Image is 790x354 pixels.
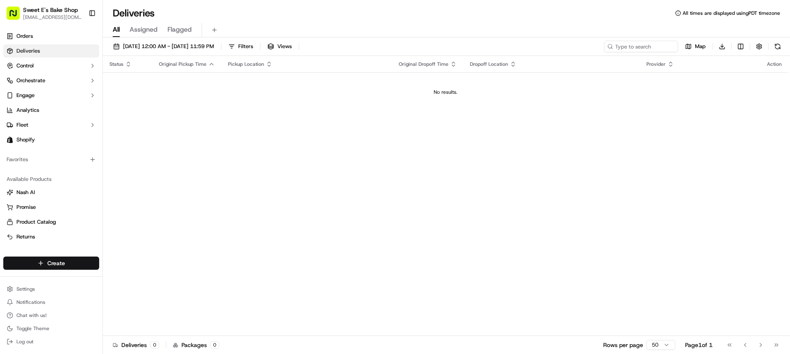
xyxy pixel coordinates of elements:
span: Control [16,62,34,69]
button: Chat with us! [3,310,99,321]
div: Action [767,61,782,67]
div: 0 [210,341,219,349]
img: 1736555255976-a54dd68f-1ca7-489b-9aae-adbdc363a1c4 [16,150,23,157]
span: Analytics [16,106,39,114]
img: 5e9a9d7314ff4150bce227a61376b483.jpg [17,79,32,93]
span: Nash AI [16,189,35,196]
img: Joana Marie Avellanoza [8,142,21,155]
h1: Deliveries [113,7,155,20]
button: Refresh [772,41,783,52]
span: Flagged [167,25,192,35]
span: • [111,150,114,156]
div: 📗 [8,185,15,191]
span: Create [47,259,65,267]
span: Provider [646,61,666,67]
div: Available Products [3,173,99,186]
span: Engage [16,92,35,99]
a: Deliveries [3,44,99,58]
button: Engage [3,89,99,102]
a: Product Catalog [7,218,96,226]
span: [PERSON_NAME] [PERSON_NAME] [26,150,109,156]
span: Knowledge Base [16,184,63,192]
a: Nash AI [7,189,96,196]
a: Returns [7,233,96,241]
a: Orders [3,30,99,43]
span: • [68,127,71,134]
span: [PERSON_NAME] [26,127,67,134]
div: Packages [173,341,219,349]
div: We're available if you need us! [37,87,113,93]
span: Filters [238,43,253,50]
button: Fleet [3,118,99,132]
a: Shopify [3,133,99,146]
img: 1736555255976-a54dd68f-1ca7-489b-9aae-adbdc363a1c4 [16,128,23,134]
span: Shopify [16,136,35,143]
div: Page 1 of 1 [685,341,713,349]
div: Favorites [3,153,99,166]
span: Pylon [82,204,100,210]
button: Log out [3,336,99,347]
span: Status [109,61,123,67]
div: No results. [106,89,785,95]
div: Past conversations [8,107,55,113]
input: Got a question? Start typing here... [21,53,148,62]
span: Deliveries [16,47,40,55]
span: All times are displayed using PDT timezone [683,10,780,16]
a: Powered byPylon [58,204,100,210]
a: Promise [7,204,96,211]
span: Original Dropoff Time [399,61,448,67]
input: Type to search [604,41,678,52]
img: 1736555255976-a54dd68f-1ca7-489b-9aae-adbdc363a1c4 [8,79,23,93]
a: Analytics [3,104,99,117]
span: [DATE] [73,127,90,134]
button: See all [128,105,150,115]
span: Settings [16,286,35,292]
span: Toggle Theme [16,325,49,332]
button: Sweet E's Bake Shop[EMAIL_ADDRESS][DOMAIN_NAME] [3,3,85,23]
span: Pickup Location [228,61,264,67]
p: Rows per page [603,341,643,349]
span: Map [695,43,706,50]
span: All [113,25,120,35]
button: Nash AI [3,186,99,199]
button: Sweet E's Bake Shop [23,6,78,14]
span: Views [277,43,292,50]
button: Orchestrate [3,74,99,87]
button: Control [3,59,99,72]
span: Chat with us! [16,312,46,319]
button: Promise [3,201,99,214]
a: 💻API Documentation [66,180,135,195]
button: Product Catalog [3,215,99,229]
span: Orders [16,32,33,40]
span: API Documentation [78,184,132,192]
span: Orchestrate [16,77,45,84]
div: 💻 [70,185,76,191]
span: Log out [16,338,33,345]
button: Start new chat [140,81,150,91]
img: Nash [8,8,25,25]
div: Deliveries [113,341,159,349]
span: Dropoff Location [470,61,508,67]
button: Returns [3,230,99,243]
span: [DATE] 12:00 AM - [DATE] 11:59 PM [123,43,214,50]
span: Promise [16,204,36,211]
span: [DATE] [115,150,132,156]
button: Toggle Theme [3,323,99,334]
div: Start new chat [37,79,135,87]
span: Assigned [130,25,158,35]
span: Original Pickup Time [159,61,207,67]
p: Welcome 👋 [8,33,150,46]
span: Fleet [16,121,28,129]
div: 0 [150,341,159,349]
span: Returns [16,233,35,241]
button: Settings [3,283,99,295]
img: Shopify logo [7,137,13,143]
button: Create [3,257,99,270]
button: [DATE] 12:00 AM - [DATE] 11:59 PM [109,41,218,52]
img: Liam S. [8,120,21,133]
button: [EMAIL_ADDRESS][DOMAIN_NAME] [23,14,82,21]
span: Notifications [16,299,45,305]
button: Notifications [3,296,99,308]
